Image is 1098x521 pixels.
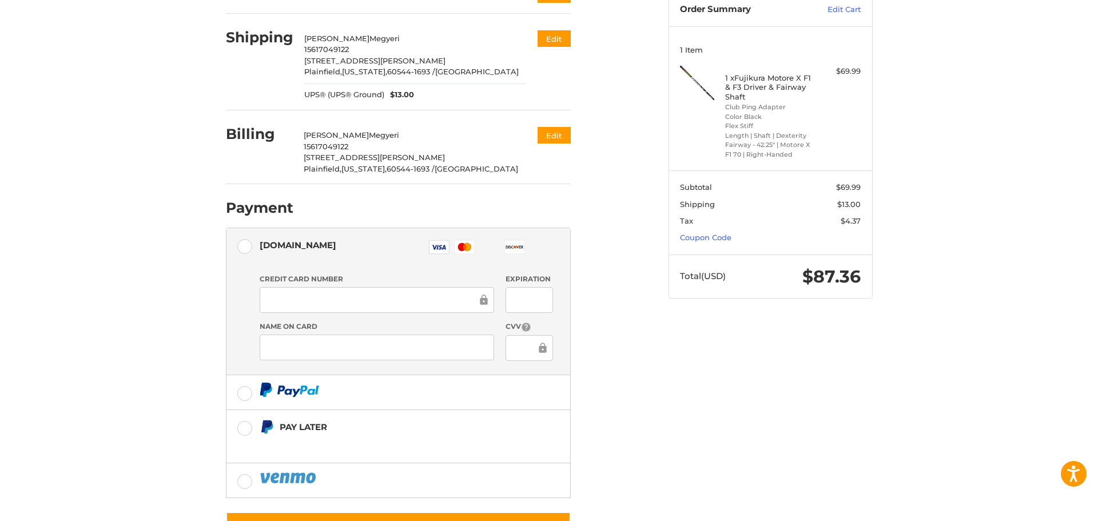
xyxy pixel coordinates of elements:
[680,182,712,192] span: Subtotal
[815,66,861,77] div: $69.99
[341,164,387,173] span: [US_STATE],
[304,153,445,162] span: [STREET_ADDRESS][PERSON_NAME]
[226,29,293,46] h2: Shipping
[260,471,318,485] img: PayPal icon
[260,420,274,434] img: Pay Later icon
[260,274,494,284] label: Credit Card Number
[725,102,813,112] li: Club Ping Adapter
[260,236,336,254] div: [DOMAIN_NAME]
[725,112,813,122] li: Color Black
[226,125,293,143] h2: Billing
[304,142,348,151] span: 15617049122
[304,164,341,173] span: Plainfield,
[387,164,435,173] span: 60544-1693 /
[304,67,342,76] span: Plainfield,
[435,67,519,76] span: [GEOGRAPHIC_DATA]
[680,4,803,15] h3: Order Summary
[725,121,813,131] li: Flex Stiff
[1004,490,1098,521] iframe: Google Customer Reviews
[802,266,861,287] span: $87.36
[304,89,384,101] span: UPS® (UPS® Ground)
[260,321,494,332] label: Name on Card
[506,321,553,332] label: CVV
[260,383,319,397] img: PayPal icon
[836,182,861,192] span: $69.99
[680,271,726,281] span: Total (USD)
[304,130,369,140] span: [PERSON_NAME]
[387,67,435,76] span: 60544-1693 /
[680,233,731,242] a: Coupon Code
[680,200,715,209] span: Shipping
[304,56,445,65] span: [STREET_ADDRESS][PERSON_NAME]
[369,130,399,140] span: Megyeri
[841,216,861,225] span: $4.37
[538,127,571,144] button: Edit
[226,199,293,217] h2: Payment
[506,274,553,284] label: Expiration
[803,4,861,15] a: Edit Cart
[369,34,400,43] span: Megyeri
[342,67,387,76] span: [US_STATE],
[304,34,369,43] span: [PERSON_NAME]
[538,30,571,47] button: Edit
[304,45,349,54] span: 15617049122
[280,417,499,436] div: Pay Later
[680,45,861,54] h3: 1 Item
[260,439,499,449] iframe: PayPal Message 1
[680,216,693,225] span: Tax
[725,131,813,160] li: Length | Shaft | Dexterity Fairway - 42.25" | Motore X F1 70 | Right-Handed
[384,89,414,101] span: $13.00
[725,73,813,101] h4: 1 x Fujikura Motore X F1 & F3 Driver & Fairway Shaft
[435,164,518,173] span: [GEOGRAPHIC_DATA]
[837,200,861,209] span: $13.00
